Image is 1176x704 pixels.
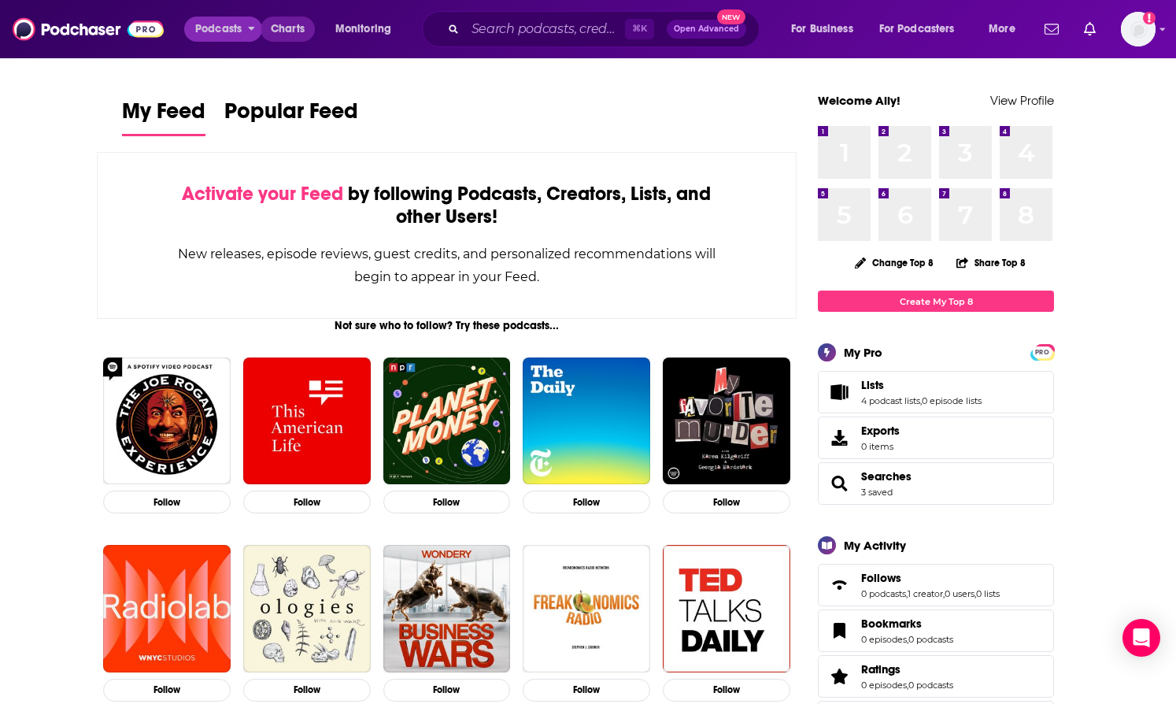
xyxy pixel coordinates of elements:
[243,491,371,513] button: Follow
[861,424,900,438] span: Exports
[1121,12,1156,46] img: User Profile
[663,679,790,702] button: Follow
[818,655,1054,698] span: Ratings
[823,472,855,495] a: Searches
[383,545,511,673] img: Business Wars
[1121,12,1156,46] button: Show profile menu
[818,462,1054,505] span: Searches
[1143,12,1156,24] svg: Add a profile image
[844,345,882,360] div: My Pro
[663,358,790,485] img: My Favorite Murder with Karen Kilgariff and Georgia Hardstark
[908,680,953,691] a: 0 podcasts
[667,20,746,39] button: Open AdvancedNew
[823,574,855,596] a: Follows
[906,588,908,599] span: ,
[818,371,1054,413] span: Lists
[122,98,205,136] a: My Feed
[122,98,205,134] span: My Feed
[224,98,358,134] span: Popular Feed
[195,18,242,40] span: Podcasts
[780,17,873,42] button: open menu
[861,487,893,498] a: 3 saved
[861,634,907,645] a: 0 episodes
[663,491,790,513] button: Follow
[465,17,625,42] input: Search podcasts, credits, & more...
[437,11,775,47] div: Search podcasts, credits, & more...
[523,358,650,485] img: The Daily
[990,93,1054,108] a: View Profile
[674,25,739,33] span: Open Advanced
[383,491,511,513] button: Follow
[861,571,901,585] span: Follows
[103,491,231,513] button: Follow
[523,679,650,702] button: Follow
[818,291,1054,312] a: Create My Top 8
[103,358,231,485] img: The Joe Rogan Experience
[861,662,900,676] span: Ratings
[943,588,945,599] span: ,
[908,634,953,645] a: 0 podcasts
[945,588,974,599] a: 0 users
[383,679,511,702] button: Follow
[261,17,314,42] a: Charts
[176,243,717,288] div: New releases, episode reviews, guest credits, and personalized recommendations will begin to appe...
[663,545,790,673] img: TED Talks Daily
[861,378,982,392] a: Lists
[920,395,922,406] span: ,
[823,665,855,687] a: Ratings
[243,679,371,702] button: Follow
[861,680,907,691] a: 0 episodes
[861,571,1000,585] a: Follows
[1121,12,1156,46] span: Logged in as amaclellan
[908,588,943,599] a: 1 creator
[13,14,164,44] img: Podchaser - Follow, Share and Rate Podcasts
[1038,16,1065,43] a: Show notifications dropdown
[823,427,855,449] span: Exports
[922,395,982,406] a: 0 episode lists
[845,253,943,272] button: Change Top 8
[974,588,976,599] span: ,
[861,441,900,452] span: 0 items
[844,538,906,553] div: My Activity
[176,183,717,228] div: by following Podcasts, Creators, Lists, and other Users!
[717,9,745,24] span: New
[243,545,371,673] img: Ologies with Alie Ward
[1033,346,1052,358] a: PRO
[823,381,855,403] a: Lists
[861,378,884,392] span: Lists
[1078,16,1102,43] a: Show notifications dropdown
[243,358,371,485] img: This American Life
[861,617,953,631] a: Bookmarks
[224,98,358,136] a: Popular Feed
[1122,619,1160,657] div: Open Intercom Messenger
[956,247,1026,278] button: Share Top 8
[861,395,920,406] a: 4 podcast lists
[523,545,650,673] img: Freakonomics Radio
[907,634,908,645] span: ,
[103,679,231,702] button: Follow
[869,17,978,42] button: open menu
[818,564,1054,606] span: Follows
[976,588,1000,599] a: 0 lists
[184,17,262,42] button: open menu
[818,610,1054,652] span: Bookmarks
[182,182,343,206] span: Activate your Feed
[907,680,908,691] span: ,
[103,545,231,673] img: Radiolab
[823,620,855,642] a: Bookmarks
[879,18,955,40] span: For Podcasters
[383,358,511,485] img: Planet Money
[335,18,391,40] span: Monitoring
[324,17,412,42] button: open menu
[978,17,1035,42] button: open menu
[523,491,650,513] button: Follow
